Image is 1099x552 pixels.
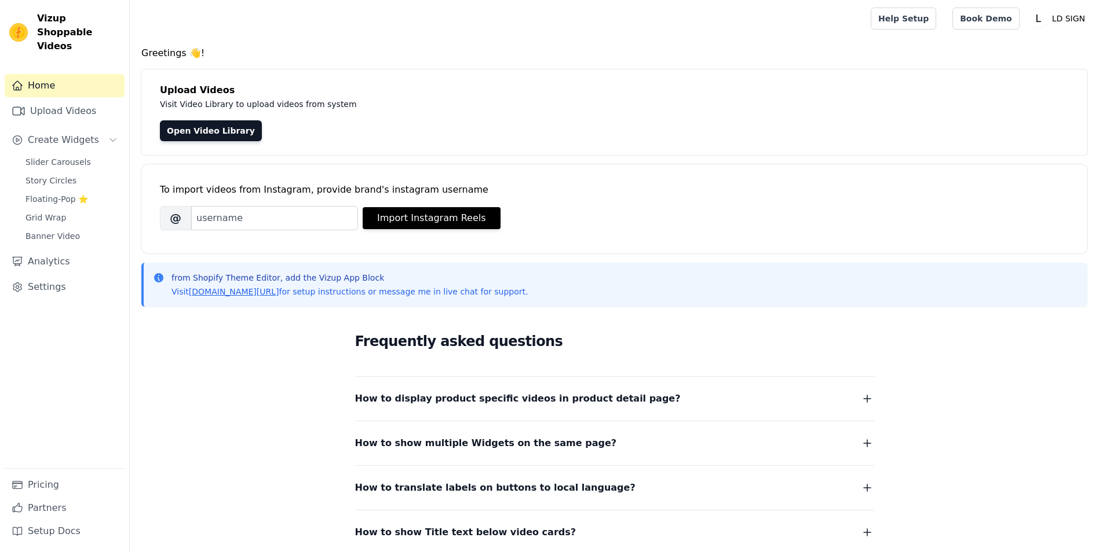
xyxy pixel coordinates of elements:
a: Pricing [5,473,125,496]
span: Create Widgets [28,133,99,147]
a: Analytics [5,250,125,273]
a: Floating-Pop ⭐ [19,191,125,207]
span: Floating-Pop ⭐ [25,193,88,205]
span: Banner Video [25,230,80,242]
button: How to show multiple Widgets on the same page? [355,435,874,451]
p: from Shopify Theme Editor, add the Vizup App Block [171,272,528,284]
button: Import Instagram Reels [363,207,501,229]
a: Open Video Library [160,120,262,141]
a: Grid Wrap [19,209,125,226]
a: Help Setup [871,8,936,30]
p: Visit for setup instructions or message me in live chat for support. [171,286,528,297]
a: Banner Video [19,228,125,244]
span: Story Circles [25,175,76,186]
button: Create Widgets [5,128,125,152]
p: Visit Video Library to upload videos from system [160,97,679,111]
span: How to translate labels on buttons to local language? [355,480,636,496]
a: Settings [5,275,125,299]
a: Home [5,74,125,97]
a: Book Demo [952,8,1019,30]
a: Upload Videos [5,100,125,123]
h2: Frequently asked questions [355,330,874,353]
button: L LD SIGN [1029,8,1090,29]
span: Slider Carousels [25,156,91,168]
button: How to translate labels on buttons to local language? [355,480,874,496]
h4: Upload Videos [160,83,1069,97]
span: @ [160,206,191,230]
p: LD SIGN [1047,8,1090,29]
a: Setup Docs [5,520,125,543]
div: To import videos from Instagram, provide brand's instagram username [160,183,1069,197]
span: Vizup Shoppable Videos [37,12,120,53]
span: How to show Title text below video cards? [355,524,576,540]
h4: Greetings 👋! [141,46,1087,60]
button: How to display product specific videos in product detail page? [355,391,874,407]
a: Partners [5,496,125,520]
span: How to show multiple Widgets on the same page? [355,435,617,451]
span: Grid Wrap [25,212,66,223]
input: username [191,206,358,230]
a: [DOMAIN_NAME][URL] [189,287,279,296]
span: How to display product specific videos in product detail page? [355,391,681,407]
a: Story Circles [19,172,125,189]
a: Slider Carousels [19,154,125,170]
button: How to show Title text below video cards? [355,524,874,540]
text: L [1035,13,1041,24]
img: Vizup [9,23,28,42]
